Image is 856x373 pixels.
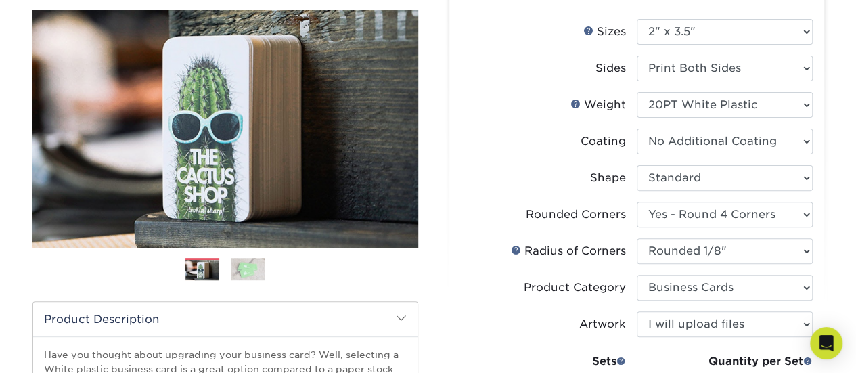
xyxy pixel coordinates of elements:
[518,353,626,370] div: Sets
[511,243,626,259] div: Radius of Corners
[810,327,842,359] div: Open Intercom Messenger
[579,316,626,332] div: Artwork
[570,97,626,113] div: Weight
[583,24,626,40] div: Sizes
[595,60,626,76] div: Sides
[590,170,626,186] div: Shape
[33,302,418,336] h2: Product Description
[637,353,813,370] div: Quantity per Set
[185,259,219,282] img: Plastic Cards 01
[524,280,626,296] div: Product Category
[581,133,626,150] div: Coating
[231,257,265,281] img: Plastic Cards 02
[526,206,626,223] div: Rounded Corners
